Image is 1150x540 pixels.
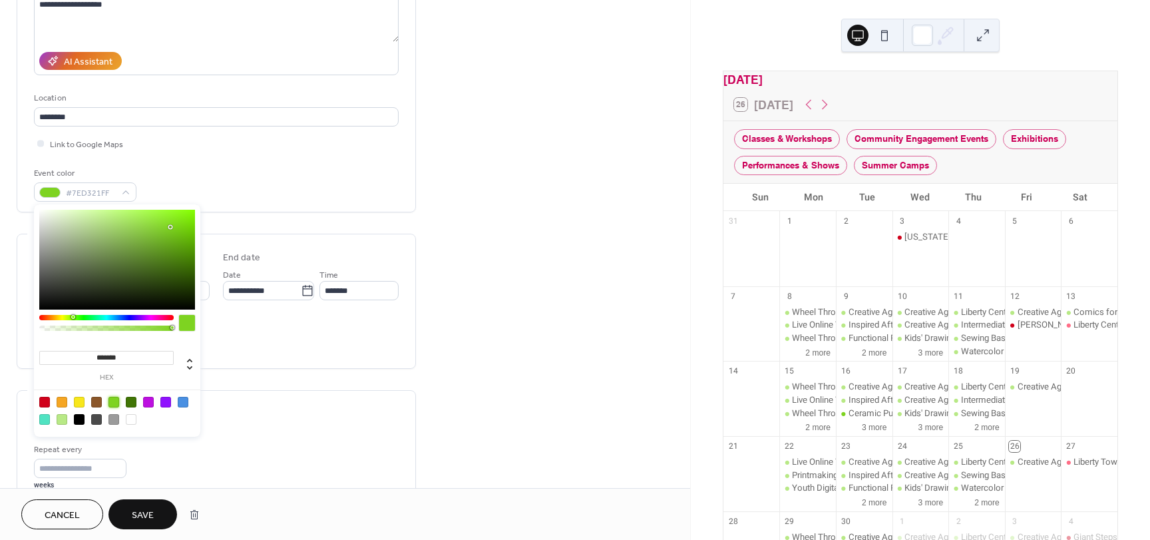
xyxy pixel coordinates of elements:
[961,332,1017,344] div: Sewing Basics
[779,407,836,419] div: Wheel Throwing Basics - Evening
[57,414,67,425] div: #B8E986
[913,346,949,358] button: 3 more
[1005,319,1061,331] div: Henny Penny's Adventure
[143,397,154,407] div: #BD10E0
[779,469,836,481] div: Printmaking
[126,414,136,425] div: #FFFFFF
[948,346,1005,358] div: Watercolor Basics
[961,482,1032,494] div: Watercolor Basics
[836,306,892,318] div: Creative Aging Painting - Tues
[50,138,123,152] span: Link to Google Maps
[892,231,949,243] div: Ohio Renaissance Festival
[1018,306,1121,318] div: Creative Aging Painting - Fri
[857,495,892,508] button: 2 more
[849,469,925,481] div: Inspired Afternoons
[1000,184,1054,211] div: Fri
[969,420,1005,433] button: 2 more
[904,407,996,419] div: Kids' Drawing & Painting
[319,268,338,282] span: Time
[841,184,894,211] div: Tue
[892,407,949,419] div: Kids' Drawing & Painting
[841,515,852,527] div: 30
[1009,366,1020,377] div: 19
[849,332,918,344] div: Functional Pottery
[836,394,892,406] div: Inspired Afternoons
[961,469,1017,481] div: Sewing Basics
[91,414,102,425] div: #4A4A4A
[896,515,908,527] div: 1
[1065,441,1077,452] div: 27
[1018,456,1121,468] div: Creative Aging Painting - Fri
[779,306,836,318] div: Wheel Throwing Basics - Afternoon
[66,186,115,200] span: #7ED321FF
[39,374,174,382] label: hex
[953,290,964,302] div: 11
[734,184,787,211] div: Sun
[961,346,1032,358] div: Watercolor Basics
[841,216,852,227] div: 2
[857,346,892,358] button: 2 more
[892,469,949,481] div: Creative Aging Mosaics
[904,482,996,494] div: Kids' Drawing & Painting
[961,456,1097,468] div: Liberty Center- Mosaic Foundations
[953,216,964,227] div: 4
[787,184,841,211] div: Mon
[108,414,119,425] div: #9B9B9B
[961,407,1017,419] div: Sewing Basics
[892,381,949,393] div: Creative Aging Painting - Wed
[896,441,908,452] div: 24
[39,52,122,70] button: AI Assistant
[91,397,102,407] div: #8B572A
[894,184,947,211] div: Wed
[953,366,964,377] div: 18
[904,381,1016,393] div: Creative Aging Painting - Wed
[892,456,949,468] div: Creative Aging Painting - Wed
[800,346,836,358] button: 2 more
[74,397,85,407] div: #F8E71C
[34,91,396,105] div: Location
[727,441,739,452] div: 21
[892,394,949,406] div: Creative Aging Mosaics
[1061,306,1117,318] div: Comics for Peace & Justice Workshop - September 13
[913,420,949,433] button: 3 more
[849,482,918,494] div: Functional Pottery
[849,306,962,318] div: Creative Aging Painting - Tues
[1065,216,1077,227] div: 6
[779,332,836,344] div: Wheel Throwing Basics - Evening
[1061,319,1117,331] div: Liberty Center 10-Year Anniversary Celebration
[792,456,855,468] div: Live Online Yoga
[792,469,838,481] div: Printmaking
[948,456,1005,468] div: Liberty Center- Mosaic Foundations
[904,456,1016,468] div: Creative Aging Painting - Wed
[792,394,855,406] div: Live Online Yoga
[126,397,136,407] div: #417505
[849,381,962,393] div: Creative Aging Painting - Tues
[784,290,795,302] div: 8
[1009,290,1020,302] div: 12
[913,495,949,508] button: 3 more
[947,184,1000,211] div: Thu
[836,381,892,393] div: Creative Aging Painting - Tues
[854,156,937,175] div: Summer Camps
[969,495,1005,508] button: 2 more
[34,166,134,180] div: Event color
[800,420,836,433] button: 2 more
[39,397,50,407] div: #D0021B
[734,129,840,148] div: Classes & Workshops
[160,397,171,407] div: #9013FE
[779,319,836,331] div: Live Online Yoga
[948,332,1005,344] div: Sewing Basics
[64,55,112,69] div: AI Assistant
[779,394,836,406] div: Live Online Yoga
[836,469,892,481] div: Inspired Afternoons
[836,407,892,419] div: Ceramic Pumpkin Lanterns
[1018,319,1126,331] div: [PERSON_NAME] Adventure
[896,366,908,377] div: 17
[223,251,260,265] div: End date
[132,509,154,523] span: Save
[1065,290,1077,302] div: 13
[1005,381,1061,393] div: Creative Aging Painting - Fri
[892,332,949,344] div: Kids' Drawing & Painting
[892,306,949,318] div: Creative Aging Painting - Wed
[1018,381,1121,393] div: Creative Aging Painting - Fri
